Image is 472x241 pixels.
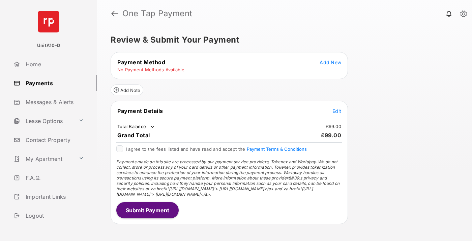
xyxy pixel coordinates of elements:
button: Add Note [111,85,143,95]
p: UnitA10-D [37,42,60,49]
td: Total Balance [117,123,156,130]
a: Important Links [11,189,87,205]
h5: Review & Submit Your Payment [111,36,453,44]
span: Payments made on this site are processed by our payment service providers, Tokenex and Worldpay. ... [116,159,340,197]
button: Edit [332,107,341,114]
span: £99.00 [321,132,341,139]
a: Home [11,56,97,72]
td: £99.00 [326,123,342,129]
a: Lease Options [11,113,76,129]
td: No Payment Methods Available [117,67,185,73]
span: Payment Details [117,107,163,114]
a: F.A.Q. [11,170,97,186]
a: Contact Property [11,132,97,148]
button: Submit Payment [116,202,179,218]
a: My Apartment [11,151,76,167]
button: Add New [320,59,341,66]
button: I agree to the fees listed and have read and accept the [247,146,307,152]
a: Logout [11,208,97,224]
span: Payment Method [117,59,165,66]
a: Messages & Alerts [11,94,97,110]
span: I agree to the fees listed and have read and accept the [126,146,307,152]
img: svg+xml;base64,PHN2ZyB4bWxucz0iaHR0cDovL3d3dy53My5vcmcvMjAwMC9zdmciIHdpZHRoPSI2NCIgaGVpZ2h0PSI2NC... [38,11,59,32]
strong: One Tap Payment [122,9,193,18]
a: Payments [11,75,97,91]
span: Edit [332,108,341,114]
span: Grand Total [117,132,150,139]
